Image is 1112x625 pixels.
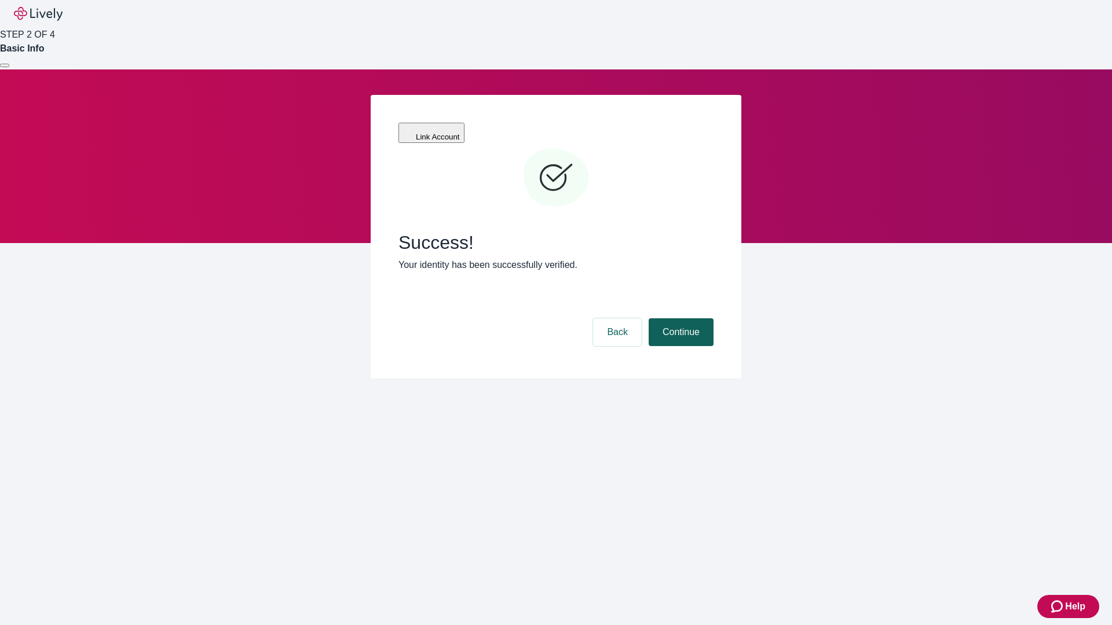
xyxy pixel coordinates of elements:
p: Your identity has been successfully verified. [398,258,714,272]
span: Success! [398,231,714,253]
svg: Checkmark icon [521,144,591,213]
span: Help [1065,600,1085,613]
button: Back [593,318,642,346]
img: Lively [14,7,63,21]
button: Continue [649,318,714,346]
button: Zendesk support iconHelp [1037,595,1099,618]
svg: Zendesk support icon [1051,600,1065,613]
button: Link Account [398,123,464,143]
